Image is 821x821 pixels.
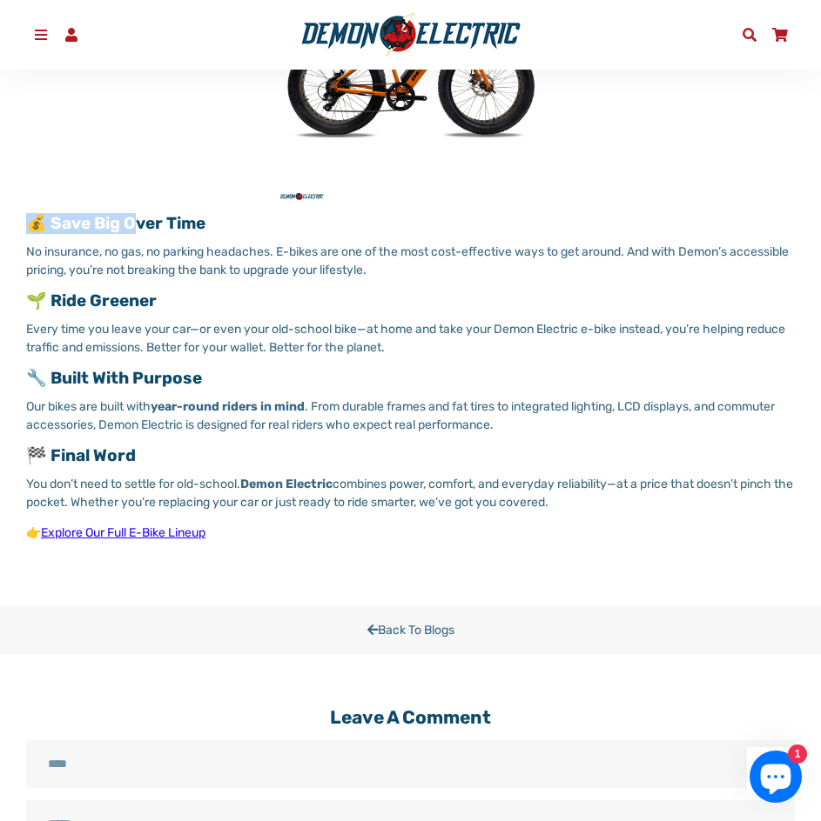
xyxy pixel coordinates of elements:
[26,524,795,542] p: 👉
[26,446,795,466] h3: 🏁 Final Word
[295,12,527,57] img: Demon Electric logo
[26,706,795,728] h2: Leave a comment
[26,291,795,311] h3: 🌱 Ride Greener
[26,214,795,234] h3: 💰 Save Big Over Time
[26,397,795,434] p: Our bikes are built with . From durable frames and fat tires to integrated lighting, LCD displays...
[240,477,333,491] strong: Demon Electric
[26,243,795,279] p: No insurance, no gas, no parking headaches. E-bikes are one of the most cost-effective ways to ge...
[41,525,205,540] a: Explore Our Full E-Bike Lineup
[26,369,795,389] h3: 🔧 Built with Purpose
[151,399,305,414] strong: year-round riders in mind
[26,475,795,511] p: You don’t need to settle for old-school. combines power, comfort, and everyday reliability—at a p...
[744,751,807,807] inbox-online-store-chat: Shopify online store chat
[26,320,795,357] p: Every time you leave your car—or even your old-school bike—at home and take your Demon Electric e...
